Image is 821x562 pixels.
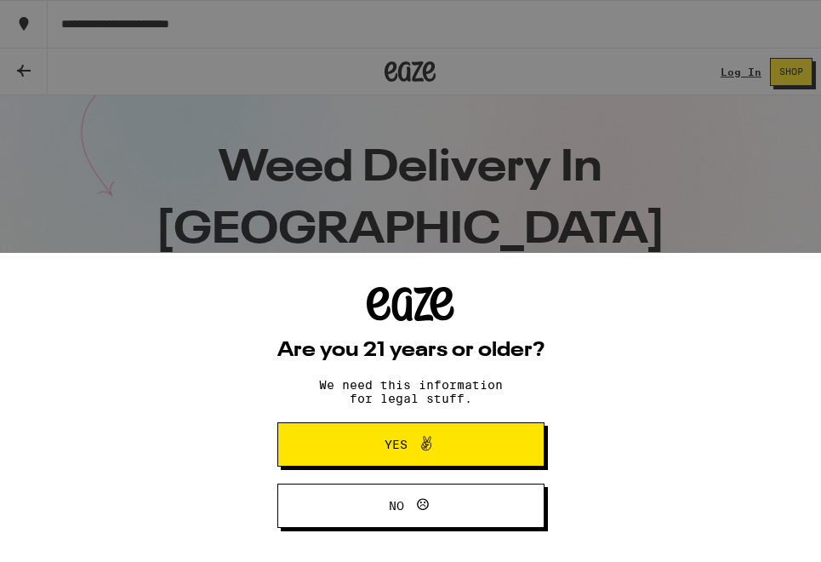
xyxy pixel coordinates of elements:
button: Yes [277,422,544,467]
span: Yes [385,439,408,450]
span: No [389,500,404,512]
p: We need this information for legal stuff. [305,378,517,405]
button: No [277,484,544,528]
span: Hi. Need any help? [10,12,123,26]
h2: Are you 21 years or older? [277,341,544,361]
